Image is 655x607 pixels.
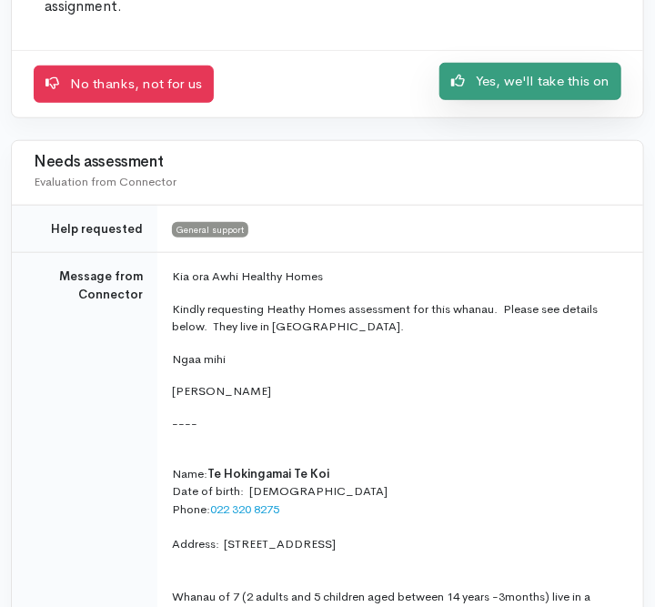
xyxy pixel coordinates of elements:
p: Ngaa mihi [172,350,621,369]
p: ---- [172,415,621,433]
td: Help requested [12,205,157,253]
h3: Needs assessment [34,154,621,171]
span: Evaluation from Connector [34,174,176,189]
span: General support [172,222,248,237]
p: Kindly requesting Heathy Homes assessment for this whanau. Please see details below. They live in... [172,300,621,336]
a: Yes, we'll take this on [439,63,621,100]
p: Kia ora Awhi Healthy Homes [172,268,621,286]
a: 022 320 8275 [210,501,279,517]
div: Name: [172,465,621,483]
span: Te Hokingamai Te Koi [207,466,329,481]
div: Address: [STREET_ADDRESS] [172,536,621,554]
p: [PERSON_NAME] [172,382,621,400]
div: Phone: [172,501,621,519]
a: No thanks, not for us [34,66,214,103]
div: Date of birth: [DEMOGRAPHIC_DATA] [172,482,621,501]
